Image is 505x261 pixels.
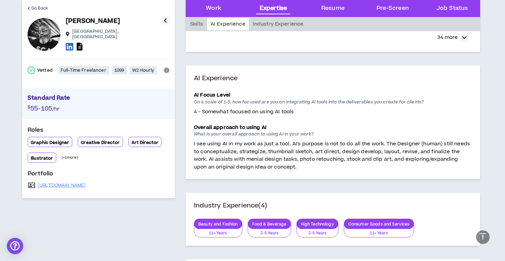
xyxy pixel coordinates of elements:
p: Illustrator [31,156,53,161]
button: 11+ Years [194,224,242,237]
div: Pre-Screen [377,4,409,13]
p: I see using AI in my work as just a tool. AI's purpose is not to do all the work. The Designer (h... [194,140,472,171]
span: Go Back [31,5,48,12]
p: [GEOGRAPHIC_DATA] , [GEOGRAPHIC_DATA] [72,29,161,40]
p: Art Director [132,140,159,145]
p: Food & Beverage [248,221,291,227]
p: 2-5 Years [301,230,334,236]
p: (+ 1 more) [62,155,78,160]
button: 2-5 Years [296,224,338,237]
p: Vetted [37,68,52,73]
button: 34 more [434,31,472,44]
button: 11+ Years [344,224,414,237]
p: 4 - Somewhat focused on using AI tools [194,108,472,116]
div: Industry Experience [249,18,307,30]
p: Roles [28,126,169,137]
div: Skills [186,18,207,30]
div: Open Intercom Messenger [7,238,23,254]
p: Portfolio [28,170,169,180]
h4: Industry Experience (4) [194,201,267,211]
div: Work [206,4,221,13]
span: check-circle [28,67,35,74]
p: High Technology [297,221,338,227]
div: Resume [321,4,345,13]
span: 55-105 [30,104,52,113]
p: Graphic Designer [31,140,69,145]
p: Creative Director [81,140,120,145]
div: AI Experience [207,18,249,30]
span: vertical-align-top [479,232,487,241]
p: Consumer Goods and Services [344,221,414,227]
p: Beauty and Fashion [194,221,242,227]
p: What is your overall approach to using AI in your work? [194,131,472,140]
p: AI Focus Level [194,91,472,99]
div: Expertise [260,4,287,13]
p: W2 Hourly [132,68,154,73]
span: $ [28,104,30,110]
button: 2-5 Years [248,224,291,237]
span: /hr [52,105,59,113]
p: On a scale of 1-5, how focused are you on integrating AI tools into the deliverables you create f... [194,99,472,108]
span: info-circle [164,68,169,73]
a: [URL][DOMAIN_NAME] [38,183,86,188]
p: [PERSON_NAME] [66,16,120,26]
div: Rick D. [28,18,60,51]
p: Standard Rate [28,94,169,104]
p: 11+ Years [348,230,410,236]
p: Full-Time Freelancer [61,68,106,73]
p: 34 more [437,34,458,41]
p: Overall approach to using AI [194,124,472,131]
p: 1099 [114,68,124,73]
p: 11+ Years [198,230,238,236]
h4: AI Experience [194,74,472,83]
p: 2-5 Years [252,230,287,236]
div: Job Status [437,4,468,13]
